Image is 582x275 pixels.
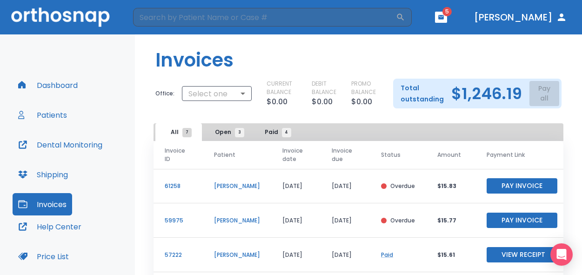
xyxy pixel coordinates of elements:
[133,8,396,27] input: Search by Patient Name or Case #
[155,46,234,74] h1: Invoices
[282,147,303,163] span: Invoice date
[267,96,288,107] p: $0.00
[451,87,522,101] h2: $1,246.19
[487,151,525,159] span: Payment Link
[321,169,370,203] td: [DATE]
[442,7,452,16] span: 5
[437,151,461,159] span: Amount
[271,238,321,272] td: [DATE]
[267,80,297,96] p: CURRENT BALANCE
[282,128,291,137] span: 4
[214,151,235,159] span: Patient
[321,238,370,272] td: [DATE]
[332,147,352,163] span: Invoice due
[487,250,560,258] a: View Receipt
[215,128,240,136] span: Open
[351,96,372,107] p: $0.00
[13,245,74,268] button: Price List
[390,216,415,225] p: Overdue
[171,128,187,136] span: All
[271,169,321,203] td: [DATE]
[401,82,444,105] p: Total outstanding
[214,182,260,190] p: [PERSON_NAME]
[312,96,333,107] p: $0.00
[235,128,244,137] span: 3
[13,215,87,238] button: Help Center
[487,178,557,194] button: Pay Invoice
[265,128,287,136] span: Paid
[487,181,557,189] a: Pay Invoice
[182,128,192,137] span: 7
[165,147,185,163] span: Invoice ID
[550,243,573,266] div: Open Intercom Messenger
[437,251,464,259] p: $15.61
[214,251,260,259] p: [PERSON_NAME]
[13,193,72,215] button: Invoices
[390,182,415,190] p: Overdue
[487,216,557,224] a: Pay Invoice
[13,163,74,186] button: Shipping
[13,74,83,96] button: Dashboard
[13,104,73,126] button: Patients
[182,84,252,103] div: Select one
[214,216,260,225] p: [PERSON_NAME]
[13,134,108,156] button: Dental Monitoring
[351,80,378,96] p: PROMO BALANCE
[165,182,192,190] p: 61258
[381,251,393,259] a: Paid
[155,89,174,98] p: Office:
[381,151,401,159] span: Status
[437,182,464,190] p: $15.83
[155,123,301,141] div: tabs
[312,80,336,96] p: DEBIT BALANCE
[11,7,110,27] img: Orthosnap
[271,203,321,238] td: [DATE]
[487,247,560,262] button: View Receipt
[321,203,370,238] td: [DATE]
[470,9,571,26] button: [PERSON_NAME]
[165,216,192,225] p: 59975
[437,216,464,225] p: $15.77
[165,251,192,259] p: 57222
[487,213,557,228] button: Pay Invoice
